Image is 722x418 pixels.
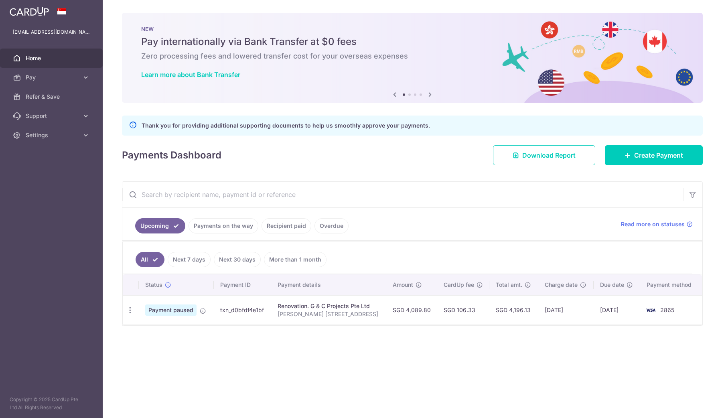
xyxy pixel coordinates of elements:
[621,220,693,228] a: Read more on statuses
[444,281,474,289] span: CardUp fee
[26,93,79,101] span: Refer & Save
[214,252,261,267] a: Next 30 days
[545,281,578,289] span: Charge date
[522,150,576,160] span: Download Report
[278,302,380,310] div: Renovation. G & C Projects Pte Ltd
[634,150,683,160] span: Create Payment
[136,252,164,267] a: All
[262,218,311,233] a: Recipient paid
[141,26,683,32] p: NEW
[437,295,489,325] td: SGD 106.33
[214,274,271,295] th: Payment ID
[122,182,683,207] input: Search by recipient name, payment id or reference
[278,310,380,318] p: [PERSON_NAME] [STREET_ADDRESS]
[386,295,437,325] td: SGD 4,089.80
[145,281,162,289] span: Status
[141,35,683,48] h5: Pay internationally via Bank Transfer at $0 fees
[660,306,674,313] span: 2865
[493,145,595,165] a: Download Report
[10,6,49,16] img: CardUp
[168,252,211,267] a: Next 7 days
[13,28,90,36] p: [EMAIL_ADDRESS][DOMAIN_NAME]
[594,295,640,325] td: [DATE]
[621,220,685,228] span: Read more on statuses
[640,274,702,295] th: Payment method
[600,281,624,289] span: Due date
[26,131,79,139] span: Settings
[189,218,258,233] a: Payments on the way
[538,295,594,325] td: [DATE]
[26,73,79,81] span: Pay
[26,112,79,120] span: Support
[141,71,240,79] a: Learn more about Bank Transfer
[264,252,327,267] a: More than 1 month
[122,148,221,162] h4: Payments Dashboard
[271,274,386,295] th: Payment details
[496,281,522,289] span: Total amt.
[214,295,271,325] td: txn_d0bfdf4e1bf
[314,218,349,233] a: Overdue
[142,121,430,130] p: Thank you for providing additional supporting documents to help us smoothly approve your payments.
[393,281,413,289] span: Amount
[145,304,197,316] span: Payment paused
[141,51,683,61] h6: Zero processing fees and lowered transfer cost for your overseas expenses
[605,145,703,165] a: Create Payment
[26,54,79,62] span: Home
[643,305,659,315] img: Bank Card
[489,295,538,325] td: SGD 4,196.13
[122,13,703,103] img: Bank transfer banner
[135,218,185,233] a: Upcoming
